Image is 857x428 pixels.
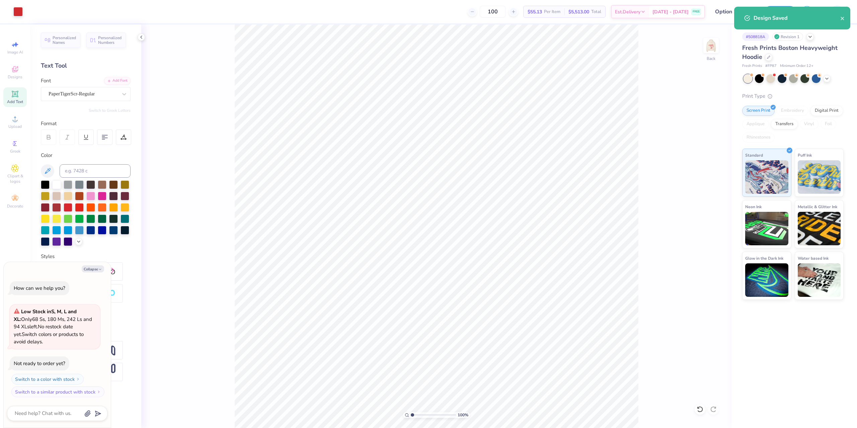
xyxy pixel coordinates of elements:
[798,160,841,194] img: Puff Ink
[60,164,131,178] input: e.g. 7428 c
[104,77,131,85] div: Add Font
[798,203,837,210] span: Metallic & Glitter Ink
[97,390,101,394] img: Switch to a similar product with stock
[591,8,601,15] span: Total
[41,253,131,260] div: Styles
[14,308,77,323] strong: Low Stock in S, M, L and XL :
[14,285,65,291] div: How can we help you?
[798,212,841,245] img: Metallic & Glitter Ink
[798,255,829,262] span: Water based Ink
[458,412,468,418] span: 100 %
[544,8,560,15] span: Per Item
[707,56,715,62] div: Back
[745,160,788,194] img: Standard
[615,8,640,15] span: Est. Delivery
[745,263,788,297] img: Glow in the Dark Ink
[7,50,23,55] span: Image AI
[765,63,777,69] span: # FP87
[742,32,769,41] div: # 508818A
[710,5,759,18] input: Untitled Design
[771,119,798,129] div: Transfers
[10,149,20,154] span: Greek
[8,74,22,80] span: Designs
[742,63,762,69] span: Fresh Prints
[840,14,845,22] button: close
[8,124,22,129] span: Upload
[652,8,689,15] span: [DATE] - [DATE]
[772,32,803,41] div: Revision 1
[745,212,788,245] img: Neon Ink
[780,63,813,69] span: Minimum Order: 12 +
[742,92,844,100] div: Print Type
[14,323,73,338] span: No restock date yet.
[704,39,718,52] img: Back
[14,308,92,345] span: Only 68 Ss, 180 Ms, 242 Ls and 94 XLs left. Switch colors or products to avoid delays.
[742,119,769,129] div: Applique
[53,35,76,45] span: Personalized Names
[742,44,838,61] span: Fresh Prints Boston Heavyweight Hoodie
[41,120,131,127] div: Format
[7,99,23,104] span: Add Text
[11,374,84,384] button: Switch to a color with stock
[777,106,808,116] div: Embroidery
[745,152,763,159] span: Standard
[76,377,80,381] img: Switch to a color with stock
[798,263,841,297] img: Water based Ink
[754,14,840,22] div: Design Saved
[41,152,131,159] div: Color
[742,133,775,143] div: Rhinestones
[745,255,783,262] span: Glow in the Dark Ink
[821,119,836,129] div: Foil
[798,152,812,159] span: Puff Ink
[98,35,122,45] span: Personalized Numbers
[745,203,762,210] span: Neon Ink
[810,106,843,116] div: Digital Print
[41,77,51,85] label: Font
[693,9,700,14] span: FREE
[3,173,27,184] span: Clipart & logos
[528,8,542,15] span: $55.13
[14,360,65,367] div: Not ready to order yet?
[82,265,104,272] button: Collapse
[800,119,819,129] div: Vinyl
[89,108,131,113] button: Switch to Greek Letters
[11,387,104,397] button: Switch to a similar product with stock
[742,106,775,116] div: Screen Print
[7,203,23,209] span: Decorate
[41,61,131,70] div: Text Tool
[568,8,589,15] span: $5,513.00
[480,6,506,18] input: – –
